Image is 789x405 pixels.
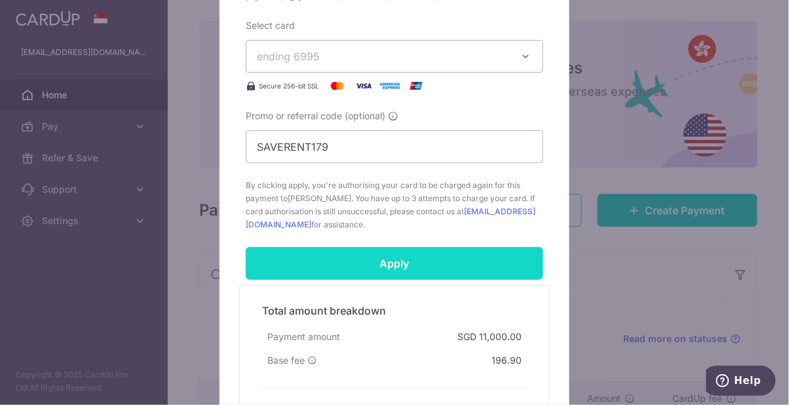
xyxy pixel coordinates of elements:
[486,349,527,372] div: 196.90
[257,50,320,63] span: ending 6995
[403,78,429,94] img: UnionPay
[351,78,377,94] img: Visa
[377,78,403,94] img: American Express
[246,247,543,280] input: Apply
[246,179,543,231] span: By clicking apply, you're authorising your card to be charged again for this payment to . You hav...
[262,303,527,318] h5: Total amount breakdown
[259,81,319,91] span: Secure 256-bit SSL
[246,19,295,32] label: Select card
[246,40,543,73] button: ending 6995
[706,366,776,398] iframe: Opens a widget where you can find more information
[246,109,385,123] span: Promo or referral code (optional)
[324,78,351,94] img: Mastercard
[262,325,345,349] div: Payment amount
[452,325,527,349] div: SGD 11,000.00
[267,354,305,367] span: Base fee
[288,193,351,203] span: [PERSON_NAME]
